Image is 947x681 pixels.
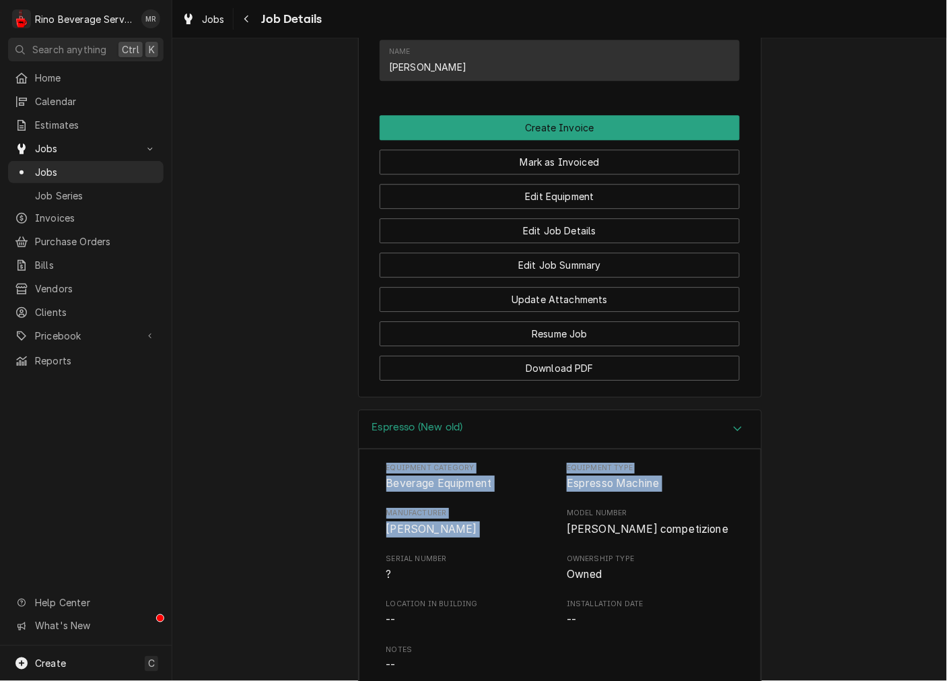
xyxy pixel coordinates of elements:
button: Download PDF [380,356,740,381]
div: Button Group [380,115,740,381]
a: Vendors [8,278,164,300]
a: Go to Help Center [8,591,164,614]
a: Estimates [8,114,164,136]
span: Home [35,71,157,85]
button: Update Attachments [380,287,740,312]
div: Job Contact [380,26,740,87]
div: Button Group Row [380,346,740,381]
span: Installation Date [567,612,734,628]
div: [PERSON_NAME] [389,60,466,74]
button: Create Invoice [380,115,740,140]
div: Button Group Row [380,243,740,278]
div: Button Group Row [380,174,740,209]
span: Location in Building [386,599,553,610]
span: Serial Number [386,554,553,564]
div: Model Number [567,508,734,537]
span: Job Details [258,10,322,28]
span: Serial Number [386,566,553,583]
span: Model Number [567,508,734,519]
button: Search anythingCtrlK [8,38,164,61]
a: Job Series [8,185,164,207]
span: Jobs [202,12,225,26]
span: Create [35,658,66,670]
div: Equipment Type [567,463,734,492]
span: Purchase Orders [35,234,157,249]
a: Go to What's New [8,615,164,637]
div: Name [389,46,411,57]
div: Contact [380,40,740,81]
span: Invoices [35,211,157,225]
div: Installation Date [567,599,734,628]
span: Ownership Type [567,566,734,583]
span: ? [386,568,392,581]
span: Jobs [35,165,157,179]
div: Notes [386,645,734,674]
span: Equipment Type [567,463,734,474]
span: [PERSON_NAME] competizione [567,523,728,536]
a: Invoices [8,207,164,229]
button: Mark as Invoiced [380,150,740,174]
span: Estimates [35,118,157,132]
button: Accordion Details Expand Trigger [359,410,761,449]
span: Equipment Category [386,463,553,474]
span: Search anything [32,42,106,57]
div: MR [141,9,160,28]
div: Manufacturer [386,508,553,537]
span: What's New [35,619,155,633]
span: Equipment Category [386,476,553,492]
a: Jobs [176,8,230,30]
button: Edit Equipment [380,184,740,209]
button: Edit Job Details [380,218,740,243]
div: Button Group Row [380,209,740,243]
span: Beverage Equipment [386,477,492,490]
div: Button Group Row [380,312,740,346]
span: Pricebook [35,329,137,343]
span: Calendar [35,94,157,108]
div: Rino Beverage Service [35,12,134,26]
a: Home [8,67,164,89]
a: Reports [8,350,164,372]
div: Button Group Row [380,140,740,174]
div: Serial Number [386,554,553,583]
span: Job Series [35,189,157,203]
span: Location in Building [386,612,553,628]
span: Reports [35,354,157,368]
a: Calendar [8,90,164,112]
span: Bills [35,258,157,272]
span: Ownership Type [567,554,734,564]
span: Model Number [567,521,734,538]
span: K [149,42,155,57]
div: Equipment Category [386,463,553,492]
div: Melissa Rinehart's Avatar [141,9,160,28]
span: Vendors [35,282,157,296]
a: Jobs [8,161,164,183]
span: Notes [386,657,734,674]
span: -- [386,659,396,672]
a: Clients [8,301,164,323]
div: Button Group Row [380,278,740,312]
span: Installation Date [567,599,734,610]
span: -- [567,614,576,626]
span: Owned [567,568,602,581]
div: Button Group Row [380,115,740,140]
span: -- [386,614,396,626]
span: C [148,657,155,671]
a: Go to Jobs [8,137,164,160]
div: Location in Building [386,599,553,628]
span: Jobs [35,141,137,156]
a: Purchase Orders [8,230,164,253]
span: Ctrl [122,42,139,57]
h3: Espresso (New old) [372,421,463,434]
div: Job Contact List [380,40,740,87]
span: Clients [35,305,157,319]
span: Espresso Machine [567,477,660,490]
div: R [12,9,31,28]
a: Bills [8,254,164,276]
span: Manufacturer [386,521,553,538]
span: Manufacturer [386,508,553,519]
div: Ownership Type [567,554,734,583]
div: Accordion Header [359,410,761,449]
span: Help Center [35,595,155,610]
span: Notes [386,645,734,655]
a: Go to Pricebook [8,325,164,347]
